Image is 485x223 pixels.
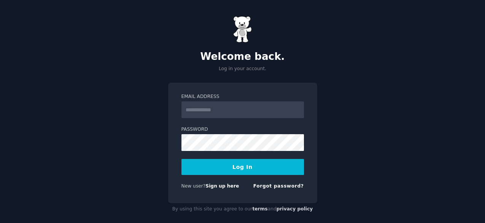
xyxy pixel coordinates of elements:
[253,183,304,189] a: Forgot password?
[252,206,267,212] a: terms
[181,126,304,133] label: Password
[168,51,317,63] h2: Welcome back.
[168,66,317,72] p: Log in your account.
[277,206,313,212] a: privacy policy
[181,159,304,175] button: Log In
[181,93,304,100] label: Email Address
[205,183,239,189] a: Sign up here
[181,183,206,189] span: New user?
[168,203,317,215] div: By using this site you agree to our and
[233,16,252,43] img: Gummy Bear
